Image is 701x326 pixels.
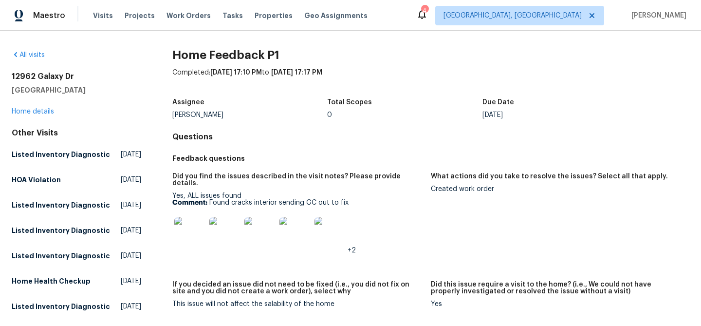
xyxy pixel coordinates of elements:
[431,173,668,180] h5: What actions did you take to resolve the issues? Select all that apply.
[121,150,141,159] span: [DATE]
[482,99,514,106] h5: Due Date
[125,11,155,20] span: Projects
[93,11,113,20] span: Visits
[222,12,243,19] span: Tasks
[12,251,110,261] h5: Listed Inventory Diagnostic
[12,128,141,138] div: Other Visits
[121,200,141,210] span: [DATE]
[348,247,356,254] span: +2
[172,192,423,254] div: Yes, ALL issues found
[12,276,91,286] h5: Home Health Checkup
[172,301,423,307] div: This issue will not affect the salability of the home
[12,200,110,210] h5: Listed Inventory Diagnostic
[443,11,582,20] span: [GEOGRAPHIC_DATA], [GEOGRAPHIC_DATA]
[121,276,141,286] span: [DATE]
[12,298,141,315] a: Listed Inventory Diagnostic[DATE]
[327,112,482,118] div: 0
[12,85,141,95] h5: [GEOGRAPHIC_DATA]
[121,302,141,311] span: [DATE]
[121,175,141,185] span: [DATE]
[166,11,211,20] span: Work Orders
[172,281,423,295] h5: If you decided an issue did not need to be fixed (i.e., you did not fix on site and you did not c...
[12,226,110,235] h5: Listed Inventory Diagnostic
[304,11,368,20] span: Geo Assignments
[271,69,322,76] span: [DATE] 17:17 PM
[172,68,689,93] div: Completed: to
[33,11,65,20] span: Maestro
[12,272,141,290] a: Home Health Checkup[DATE]
[172,112,328,118] div: [PERSON_NAME]
[12,222,141,239] a: Listed Inventory Diagnostic[DATE]
[431,281,682,295] h5: Did this issue require a visit to the home? (i.e., We could not have properly investigated or res...
[431,301,682,307] div: Yes
[327,99,372,106] h5: Total Scopes
[255,11,293,20] span: Properties
[12,171,141,189] a: HOA Violation[DATE]
[172,199,207,206] b: Comment:
[172,199,423,206] p: Found cracks interior sending GC out to fix
[210,69,262,76] span: [DATE] 17:10 PM
[12,52,45,58] a: All visits
[431,186,682,192] div: Created work order
[12,72,141,81] h2: 12962 Galaxy Dr
[172,50,689,60] h2: Home Feedback P1
[121,226,141,235] span: [DATE]
[12,196,141,214] a: Listed Inventory Diagnostic[DATE]
[12,247,141,265] a: Listed Inventory Diagnostic[DATE]
[172,132,689,142] h4: Questions
[12,175,61,185] h5: HOA Violation
[12,150,110,159] h5: Listed Inventory Diagnostic
[172,99,204,106] h5: Assignee
[482,112,638,118] div: [DATE]
[421,6,428,16] div: 4
[627,11,686,20] span: [PERSON_NAME]
[172,153,689,163] h5: Feedback questions
[12,146,141,163] a: Listed Inventory Diagnostic[DATE]
[12,108,54,115] a: Home details
[12,302,110,311] h5: Listed Inventory Diagnostic
[172,173,423,187] h5: Did you find the issues described in the visit notes? Please provide details.
[121,251,141,261] span: [DATE]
